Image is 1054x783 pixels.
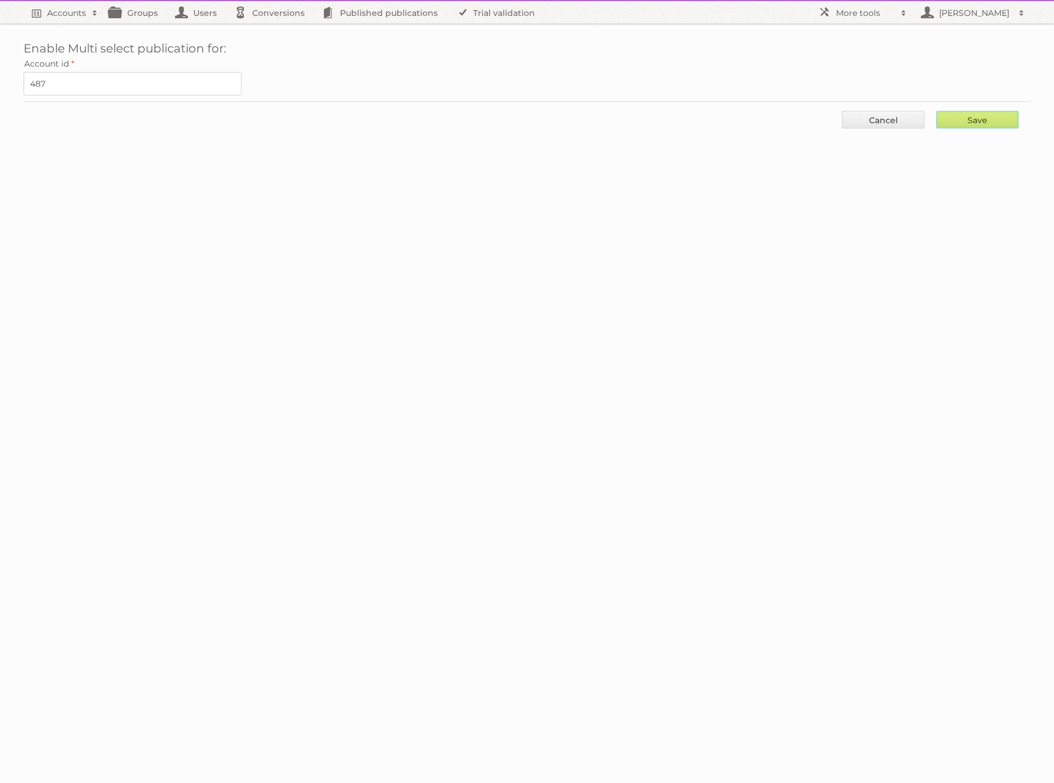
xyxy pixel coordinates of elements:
a: Published publications [316,1,450,24]
a: Groups [104,1,170,24]
a: [PERSON_NAME] [913,1,1030,24]
a: Conversions [229,1,316,24]
a: Cancel [842,111,924,129]
h1: Enable Multi select publication for: [24,41,1030,55]
span: Account id [24,58,69,69]
h2: [PERSON_NAME] [936,7,1013,19]
a: Trial validation [450,1,547,24]
h2: More tools [836,7,895,19]
a: More tools [812,1,913,24]
input: Use comma for multiple values [24,72,242,96]
input: Save [936,111,1019,129]
a: Users [170,1,229,24]
h2: Accounts [47,7,86,19]
a: Accounts [24,1,104,24]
